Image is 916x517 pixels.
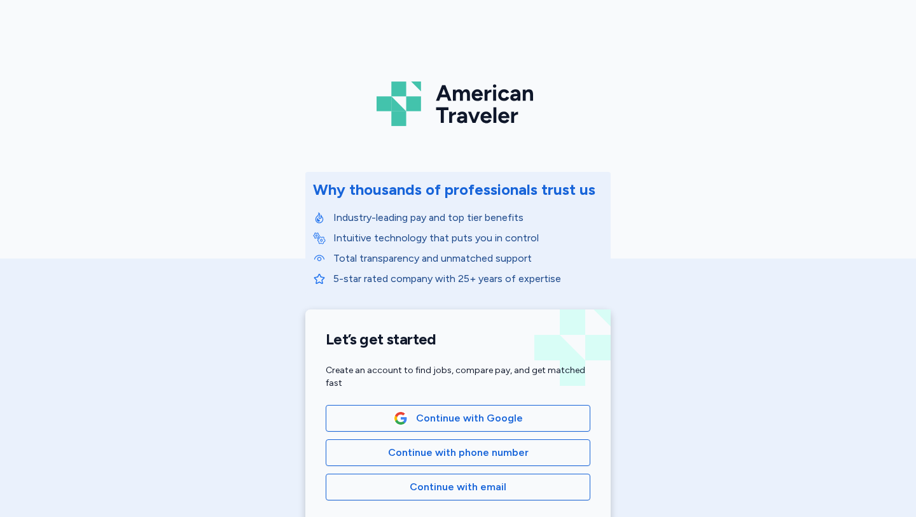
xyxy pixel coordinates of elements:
div: Create an account to find jobs, compare pay, and get matched fast [326,364,590,390]
button: Continue with phone number [326,439,590,466]
button: Google LogoContinue with Google [326,405,590,432]
span: Continue with email [410,479,506,495]
span: Continue with Google [416,411,523,426]
img: Logo [377,76,539,131]
p: 5-star rated company with 25+ years of expertise [333,271,603,287]
div: Why thousands of professionals trust us [313,180,595,200]
p: Intuitive technology that puts you in control [333,230,603,246]
span: Continue with phone number [388,445,529,460]
button: Continue with email [326,474,590,500]
p: Total transparency and unmatched support [333,251,603,266]
img: Google Logo [394,411,408,425]
h1: Let’s get started [326,330,590,349]
p: Industry-leading pay and top tier benefits [333,210,603,225]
